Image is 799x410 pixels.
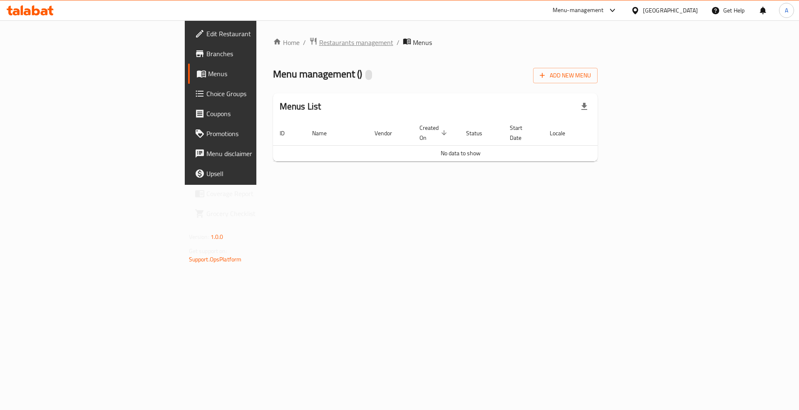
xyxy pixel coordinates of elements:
[273,37,598,48] nav: breadcrumb
[273,120,648,162] table: enhanced table
[206,49,312,59] span: Branches
[188,104,318,124] a: Coupons
[206,109,312,119] span: Coupons
[206,129,312,139] span: Promotions
[206,149,312,159] span: Menu disclaimer
[319,37,393,47] span: Restaurants management
[785,6,788,15] span: A
[189,254,242,265] a: Support.OpsPlatform
[550,128,576,138] span: Locale
[533,68,598,83] button: Add New Menu
[188,164,318,184] a: Upsell
[188,124,318,144] a: Promotions
[206,169,312,179] span: Upsell
[540,70,591,81] span: Add New Menu
[188,84,318,104] a: Choice Groups
[280,100,321,113] h2: Menus List
[206,89,312,99] span: Choice Groups
[208,69,312,79] span: Menus
[441,148,481,159] span: No data to show
[397,37,399,47] li: /
[419,123,449,143] span: Created On
[273,65,362,83] span: Menu management ( )
[643,6,698,15] div: [GEOGRAPHIC_DATA]
[211,231,223,242] span: 1.0.0
[413,37,432,47] span: Menus
[586,120,648,146] th: Actions
[206,189,312,199] span: Coverage Report
[188,184,318,204] a: Coverage Report
[188,44,318,64] a: Branches
[280,128,295,138] span: ID
[510,123,533,143] span: Start Date
[312,128,337,138] span: Name
[553,5,604,15] div: Menu-management
[188,144,318,164] a: Menu disclaimer
[189,246,227,256] span: Get support on:
[309,37,393,48] a: Restaurants management
[466,128,493,138] span: Status
[188,204,318,224] a: Grocery Checklist
[206,29,312,39] span: Edit Restaurant
[188,64,318,84] a: Menus
[189,231,209,242] span: Version:
[375,128,403,138] span: Vendor
[206,209,312,219] span: Grocery Checklist
[188,24,318,44] a: Edit Restaurant
[574,97,594,117] div: Export file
